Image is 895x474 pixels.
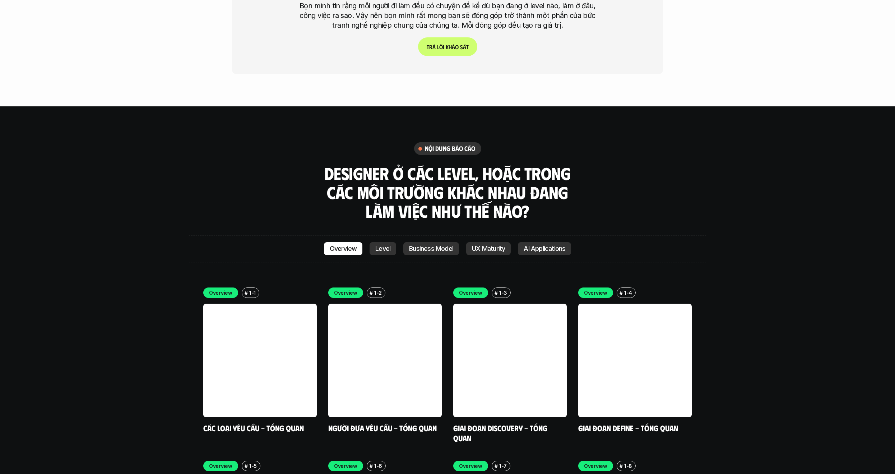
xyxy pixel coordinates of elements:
[427,43,429,50] span: T
[584,289,607,296] p: Overview
[374,289,382,296] p: 1-2
[295,1,600,30] p: Bọn mình tin rằng mỗi người đi làm đều có chuyện để kể dù bạn đang ở level nào, làm ở đâu, công v...
[466,43,469,50] span: t
[324,242,363,255] a: Overview
[209,289,232,296] p: Overview
[375,245,390,252] p: Level
[439,43,443,50] span: ờ
[449,43,452,50] span: h
[455,43,459,50] span: o
[322,164,573,221] h3: Designer ở các level, hoặc trong các môi trường khác nhau đang làm việc như thế nào?
[370,290,373,295] h6: #
[245,463,248,469] h6: #
[446,43,449,50] span: k
[370,463,373,469] h6: #
[495,463,498,469] h6: #
[425,144,476,153] h6: nội dung báo cáo
[374,462,382,470] p: 1-6
[518,242,571,255] a: AI Applications
[459,462,482,470] p: Overview
[472,245,505,252] p: UX Maturity
[209,462,232,470] p: Overview
[437,43,439,50] span: l
[429,43,432,50] span: r
[330,245,357,252] p: Overview
[620,290,623,295] h6: #
[499,289,507,296] p: 1-3
[624,462,632,470] p: 1-8
[459,289,482,296] p: Overview
[466,242,511,255] a: UX Maturity
[370,242,396,255] a: Level
[203,423,304,433] a: Các loại yêu cầu - Tổng quan
[499,462,507,470] p: 1-7
[409,245,453,252] p: Business Model
[443,43,444,50] span: i
[249,289,256,296] p: 1-1
[403,242,459,255] a: Business Model
[495,290,498,295] h6: #
[432,43,436,50] span: ả
[460,43,463,50] span: s
[328,423,437,433] a: Người đưa yêu cầu - Tổng quan
[584,462,607,470] p: Overview
[463,43,466,50] span: á
[249,462,257,470] p: 1-5
[524,245,565,252] p: AI Applications
[624,289,632,296] p: 1-4
[578,423,678,433] a: Giai đoạn Define - Tổng quan
[620,463,623,469] h6: #
[334,289,357,296] p: Overview
[453,423,549,443] a: Giai đoạn Discovery - Tổng quan
[245,290,248,295] h6: #
[334,462,357,470] p: Overview
[452,43,455,50] span: ả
